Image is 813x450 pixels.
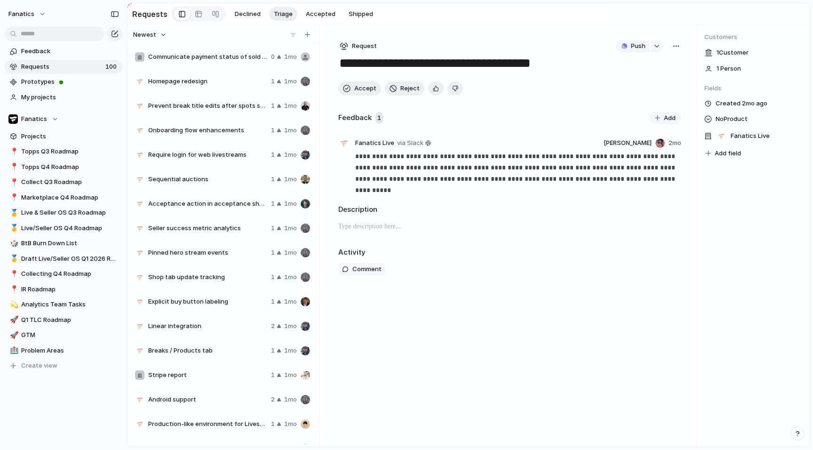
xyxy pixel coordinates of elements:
[235,9,261,19] span: Declined
[148,77,267,86] span: Homepage redesign
[148,224,267,233] span: Seller success metric analytics
[5,221,122,235] a: 🥇Live/Seller OS Q4 Roadmap
[271,321,275,331] span: 2
[669,138,681,148] span: 2mo
[21,177,119,187] span: Collect Q3 Roadmap
[21,315,119,325] span: Q1 TLC Roadmap
[271,199,275,209] span: 1
[148,273,267,282] span: Shop tab update tracking
[148,248,267,257] span: Pinned hero stream events
[284,199,297,209] span: 1mo
[352,265,382,274] span: Comment
[21,162,119,172] span: Topps Q4 Roadmap
[21,269,119,279] span: Collecting Q4 Roadmap
[148,395,267,404] span: Android support
[5,129,122,144] a: Projects
[338,81,381,96] button: Accept
[132,29,168,41] button: Newest
[284,52,297,62] span: 1mo
[230,7,265,21] button: Declined
[10,330,16,341] div: 🚀
[731,131,770,141] span: Fanatics Live
[21,193,119,202] span: Marketplace Q4 Roadmap
[5,267,122,281] a: 📍Collecting Q4 Roadmap
[8,330,18,340] button: 🚀
[148,346,267,355] span: Breaks / Products tab
[395,137,433,149] a: via Slack
[301,7,340,21] button: Accepted
[284,419,297,429] span: 1mo
[21,239,119,248] span: BtB Burn Down List
[10,284,16,295] div: 📍
[284,248,297,257] span: 1mo
[8,239,18,248] button: 🎲
[5,252,122,266] div: 🥇Draft Live/Seller OS Q1 2026 Roadmap
[631,41,646,51] span: Push
[5,160,122,174] a: 📍Topps Q4 Roadmap
[271,126,275,135] span: 1
[21,114,47,124] span: Fanatics
[704,32,802,42] span: Customers
[10,314,16,325] div: 🚀
[21,330,119,340] span: GTM
[148,52,267,62] span: Communicate payment status of sold items
[10,161,16,172] div: 📍
[284,273,297,282] span: 1mo
[704,147,742,160] button: Add field
[271,52,275,62] span: 0
[375,112,383,124] span: 1
[271,224,275,233] span: 1
[5,282,122,297] a: 📍IR Roadmap
[649,112,681,125] button: Add
[616,40,650,52] button: Push
[8,315,18,325] button: 🚀
[352,41,377,51] span: Request
[284,126,297,135] span: 1mo
[271,248,275,257] span: 1
[8,162,18,172] button: 📍
[105,62,119,72] span: 100
[5,44,122,58] a: Feedback
[148,370,267,380] span: Stripe report
[274,9,293,19] span: Triage
[5,313,122,327] div: 🚀Q1 TLC Roadmap
[21,208,119,217] span: Live & Seller OS Q3 Roadmap
[271,175,275,184] span: 1
[284,395,297,404] span: 1mo
[21,346,119,355] span: Problem Areas
[271,101,275,111] span: 1
[271,150,275,160] span: 1
[5,175,122,189] a: 📍Collect Q3 Roadmap
[5,75,122,89] a: Prototypes
[5,328,122,342] a: 🚀GTM
[400,84,420,93] span: Reject
[284,346,297,355] span: 1mo
[10,269,16,280] div: 📍
[5,145,122,159] a: 📍Topps Q3 Roadmap
[148,199,267,209] span: Acceptance action in acceptance sheet
[355,138,394,148] span: Fanatics Live
[349,9,373,19] span: Shipped
[10,345,16,356] div: 🏥
[8,9,34,19] span: fanatics
[148,297,267,306] span: Explicit buy button labeling
[21,300,119,309] span: Analytics Team Tasks
[5,297,122,312] a: 💫Analytics Team Tasks
[148,150,267,160] span: Require login for web livestreams
[271,273,275,282] span: 1
[148,419,267,429] span: Production-like environment for Livestream QA
[715,149,741,158] span: Add field
[284,321,297,331] span: 1mo
[717,64,741,73] span: 1 Person
[148,175,267,184] span: Sequential auctions
[716,113,748,125] span: No Product
[5,60,122,74] a: Requests100
[338,247,366,258] h2: Activity
[8,177,18,187] button: 📍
